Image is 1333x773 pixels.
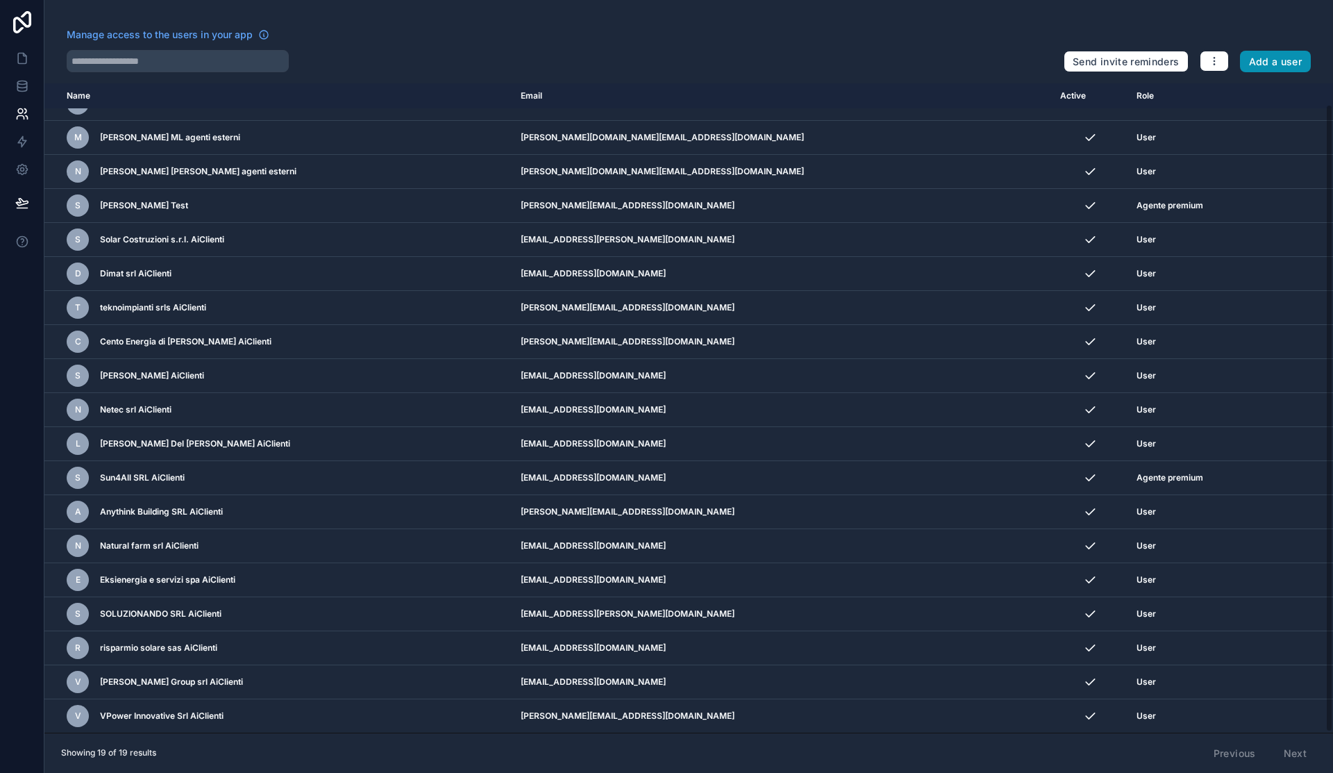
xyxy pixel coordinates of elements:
th: Email [512,83,1052,109]
th: Active [1052,83,1128,109]
span: S [75,200,81,211]
span: N [75,540,81,551]
span: Agente premium [1137,200,1203,211]
span: Cento Energia di [PERSON_NAME] AiClienti [100,336,271,347]
td: [EMAIL_ADDRESS][DOMAIN_NAME] [512,359,1052,393]
td: [EMAIL_ADDRESS][DOMAIN_NAME] [512,631,1052,665]
span: S [75,370,81,381]
button: Send invite reminders [1064,51,1188,73]
span: S [75,234,81,245]
span: Solar Costruzioni s.r.l. AiClienti [100,234,224,245]
span: User [1137,540,1156,551]
span: Natural farm srl AiClienti [100,540,199,551]
span: Agente premium [1137,472,1203,483]
span: Anythink Building SRL AiClienti [100,506,223,517]
td: [PERSON_NAME][EMAIL_ADDRESS][DOMAIN_NAME] [512,699,1052,733]
td: [EMAIL_ADDRESS][DOMAIN_NAME] [512,563,1052,597]
td: [EMAIL_ADDRESS][DOMAIN_NAME] [512,393,1052,427]
span: r [75,642,81,654]
span: N [75,166,81,177]
button: Add a user [1240,51,1311,73]
span: V [75,676,81,688]
span: [PERSON_NAME] ML agenti esterni [100,132,240,143]
span: User [1137,234,1156,245]
th: Role [1128,83,1278,109]
span: S [75,472,81,483]
span: [PERSON_NAME] Test [100,200,188,211]
span: User [1137,370,1156,381]
span: t [75,302,81,313]
td: [EMAIL_ADDRESS][DOMAIN_NAME] [512,461,1052,495]
td: [PERSON_NAME][DOMAIN_NAME][EMAIL_ADDRESS][DOMAIN_NAME] [512,155,1052,189]
span: S [75,608,81,620]
a: Manage access to the users in your app [67,28,269,42]
span: risparmio solare sas AiClienti [100,642,217,654]
span: Netec srl AiClienti [100,404,171,415]
td: [PERSON_NAME][EMAIL_ADDRESS][DOMAIN_NAME] [512,291,1052,325]
span: User [1137,710,1156,722]
span: [PERSON_NAME] AiClienti [100,370,204,381]
span: User [1137,132,1156,143]
span: C [75,336,81,347]
span: User [1137,574,1156,585]
span: Eksienergia e servizi spa AiClienti [100,574,235,585]
td: [PERSON_NAME][DOMAIN_NAME][EMAIL_ADDRESS][DOMAIN_NAME] [512,121,1052,155]
span: SOLUZIONANDO SRL AiClienti [100,608,221,620]
span: Manage access to the users in your app [67,28,253,42]
div: scrollable content [44,83,1333,733]
span: M [74,132,82,143]
td: [PERSON_NAME][EMAIL_ADDRESS][DOMAIN_NAME] [512,495,1052,529]
th: Name [44,83,512,109]
span: V [75,710,81,722]
span: User [1137,608,1156,620]
span: User [1137,676,1156,688]
span: L [76,438,81,449]
span: A [75,506,81,517]
td: [PERSON_NAME][EMAIL_ADDRESS][DOMAIN_NAME] [512,325,1052,359]
span: VPower Innovative Srl AiClienti [100,710,224,722]
span: User [1137,438,1156,449]
span: [PERSON_NAME] Del [PERSON_NAME] AiClienti [100,438,290,449]
span: [PERSON_NAME] [PERSON_NAME] agenti esterni [100,166,296,177]
span: User [1137,302,1156,313]
span: Showing 19 of 19 results [61,747,156,758]
td: [EMAIL_ADDRESS][PERSON_NAME][DOMAIN_NAME] [512,223,1052,257]
span: User [1137,336,1156,347]
span: Dimat srl AiClienti [100,268,171,279]
td: [EMAIL_ADDRESS][DOMAIN_NAME] [512,257,1052,291]
span: User [1137,642,1156,654]
span: User [1137,166,1156,177]
td: [PERSON_NAME][EMAIL_ADDRESS][DOMAIN_NAME] [512,189,1052,223]
td: [EMAIL_ADDRESS][DOMAIN_NAME] [512,427,1052,461]
span: N [75,404,81,415]
span: User [1137,404,1156,415]
span: D [75,268,81,279]
span: teknoimpianti srls AiClienti [100,302,206,313]
td: [EMAIL_ADDRESS][DOMAIN_NAME] [512,529,1052,563]
span: User [1137,506,1156,517]
span: Sun4All SRL AiClienti [100,472,185,483]
td: [EMAIL_ADDRESS][PERSON_NAME][DOMAIN_NAME] [512,597,1052,631]
td: [EMAIL_ADDRESS][DOMAIN_NAME] [512,665,1052,699]
span: User [1137,268,1156,279]
span: [PERSON_NAME] Group srl AiClienti [100,676,243,688]
span: E [76,574,81,585]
